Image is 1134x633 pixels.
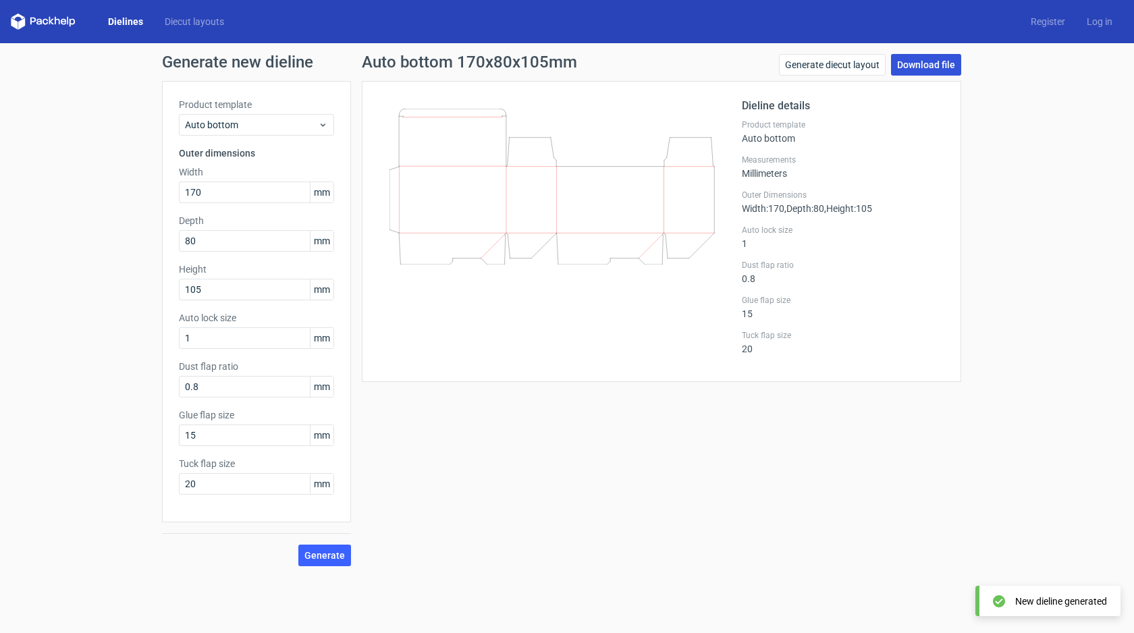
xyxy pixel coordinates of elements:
[742,225,944,249] div: 1
[179,214,334,227] label: Depth
[742,119,944,130] label: Product template
[891,54,961,76] a: Download file
[742,330,944,354] div: 20
[179,360,334,373] label: Dust flap ratio
[779,54,886,76] a: Generate diecut layout
[185,118,318,132] span: Auto bottom
[784,203,824,214] span: , Depth : 80
[179,146,334,160] h3: Outer dimensions
[310,474,333,494] span: mm
[742,260,944,271] label: Dust flap ratio
[742,155,944,179] div: Millimeters
[179,408,334,422] label: Glue flap size
[824,203,872,214] span: , Height : 105
[97,15,154,28] a: Dielines
[310,328,333,348] span: mm
[742,295,944,306] label: Glue flap size
[179,98,334,111] label: Product template
[1076,15,1123,28] a: Log in
[310,231,333,251] span: mm
[162,54,972,70] h1: Generate new dieline
[1015,595,1107,608] div: New dieline generated
[154,15,235,28] a: Diecut layouts
[742,295,944,319] div: 15
[310,279,333,300] span: mm
[742,190,944,200] label: Outer Dimensions
[742,119,944,144] div: Auto bottom
[742,155,944,165] label: Measurements
[310,182,333,202] span: mm
[298,545,351,566] button: Generate
[362,54,577,70] h1: Auto bottom 170x80x105mm
[179,457,334,470] label: Tuck flap size
[179,165,334,179] label: Width
[310,377,333,397] span: mm
[304,551,345,560] span: Generate
[742,203,784,214] span: Width : 170
[310,425,333,445] span: mm
[742,330,944,341] label: Tuck flap size
[179,311,334,325] label: Auto lock size
[742,260,944,284] div: 0.8
[742,225,944,236] label: Auto lock size
[179,263,334,276] label: Height
[1020,15,1076,28] a: Register
[742,98,944,114] h2: Dieline details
